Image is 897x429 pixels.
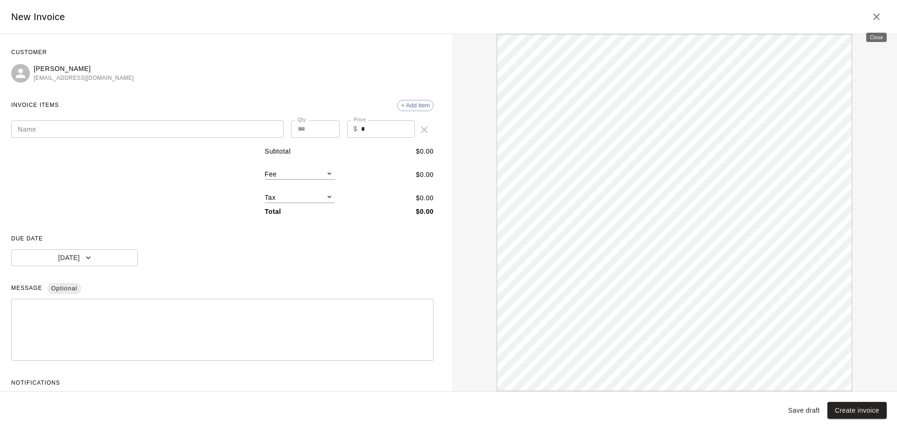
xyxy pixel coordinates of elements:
p: [PERSON_NAME] [34,64,134,74]
span: CUSTOMER [11,45,434,60]
button: Save draft [784,402,824,419]
b: $ 0.00 [416,208,434,215]
p: $ 0.00 [416,193,434,203]
p: $ [354,124,357,134]
button: Close [867,7,886,26]
button: Create invoice [827,402,887,419]
span: INVOICE ITEMS [11,98,59,113]
div: Close [866,33,887,42]
span: NOTIFICATIONS [11,376,434,391]
p: $ 0.00 [416,170,434,180]
label: Price [354,116,366,123]
span: [EMAIL_ADDRESS][DOMAIN_NAME] [34,74,134,83]
h5: New Invoice [11,11,65,23]
div: + Add item [397,100,434,111]
span: + Add item [398,102,433,109]
span: MESSAGE [11,281,434,296]
b: Total [265,208,281,215]
span: DUE DATE [11,232,434,246]
p: Subtotal [265,147,291,156]
span: Optional [47,281,81,297]
p: $ 0.00 [416,147,434,156]
label: Qty [298,116,306,123]
button: [DATE] [11,249,138,267]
